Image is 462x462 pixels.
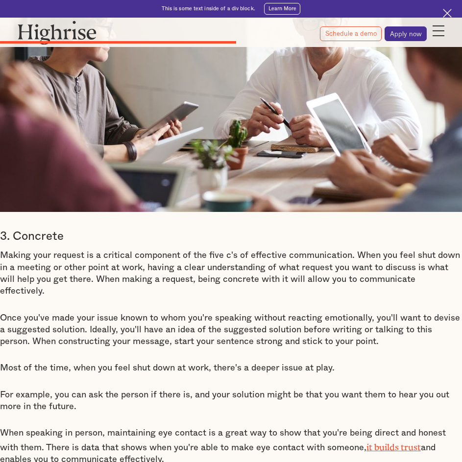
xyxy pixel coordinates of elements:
a: it builds trust [366,442,421,448]
a: Schedule a demo [320,26,382,41]
div: This is some text inside of a div block. [162,5,255,12]
img: Highrise logo [18,21,97,45]
a: Learn More [264,3,301,15]
img: Cross icon [443,9,452,18]
a: Apply now [385,26,427,41]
